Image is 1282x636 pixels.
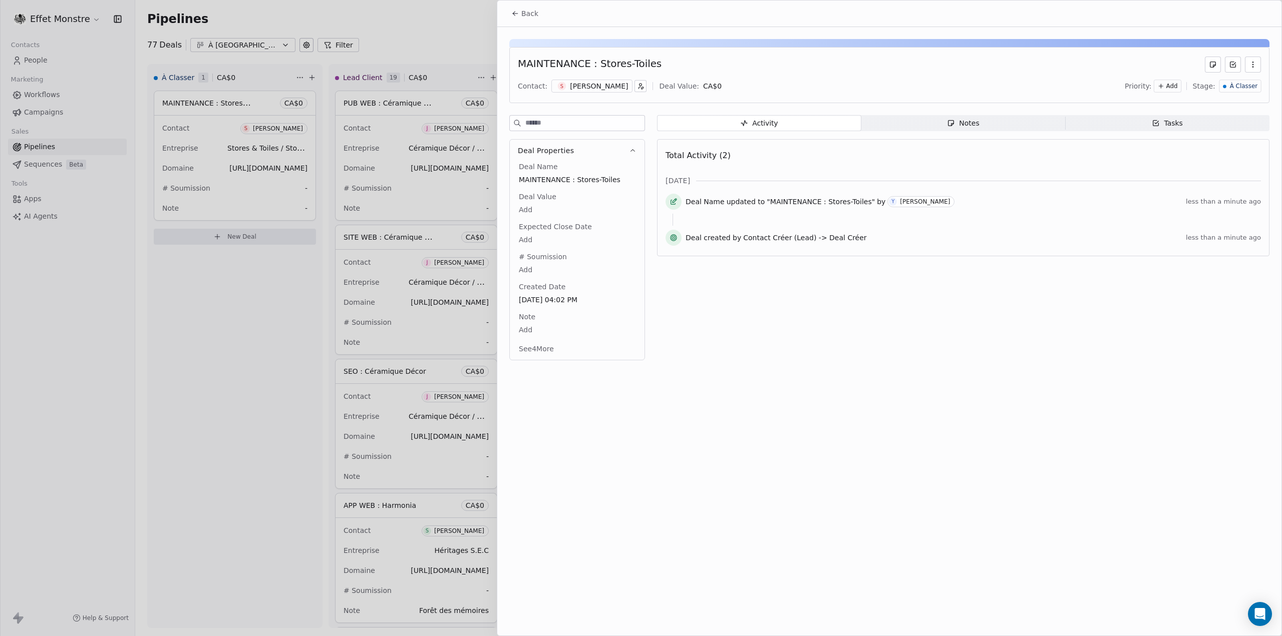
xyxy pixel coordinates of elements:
[727,197,765,207] span: updated to
[519,235,635,245] span: Add
[517,252,569,262] span: # Soumission
[1193,81,1215,91] span: Stage:
[1186,198,1261,206] span: less than a minute ago
[666,176,690,186] span: [DATE]
[1152,118,1183,129] div: Tasks
[518,81,547,91] div: Contact:
[1166,82,1178,91] span: Add
[510,162,645,360] div: Deal Properties
[517,162,560,172] span: Deal Name
[703,82,722,90] span: CA$ 0
[686,197,725,207] span: Deal Name
[1248,602,1272,626] div: Open Intercom Messenger
[517,192,558,202] span: Deal Value
[519,295,635,305] span: [DATE] 04:02 PM
[518,146,574,156] span: Deal Properties
[659,81,699,91] div: Deal Value:
[1186,234,1261,242] span: less than a minute ago
[519,325,635,335] span: Add
[877,197,885,207] span: by
[517,222,594,232] span: Expected Close Date
[570,81,628,91] div: [PERSON_NAME]
[947,118,979,129] div: Notes
[767,197,875,207] span: "MAINTENANCE : Stores-Toiles"
[666,151,731,160] span: Total Activity (2)
[505,5,544,23] button: Back
[519,265,635,275] span: Add
[743,233,866,243] span: Contact Créer (Lead) -> Deal Créer
[1229,82,1257,91] span: À Classer
[518,57,662,73] div: MAINTENANCE : Stores-Toiles
[517,312,537,322] span: Note
[519,205,635,215] span: Add
[517,282,567,292] span: Created Date
[519,175,635,185] span: MAINTENANCE : Stores-Toiles
[891,198,894,206] div: Y
[513,340,560,358] button: See4More
[686,233,741,243] span: Deal created by
[510,140,645,162] button: Deal Properties
[1125,81,1152,91] span: Priority:
[521,9,538,19] span: Back
[558,82,566,91] span: S
[900,198,950,205] div: [PERSON_NAME]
